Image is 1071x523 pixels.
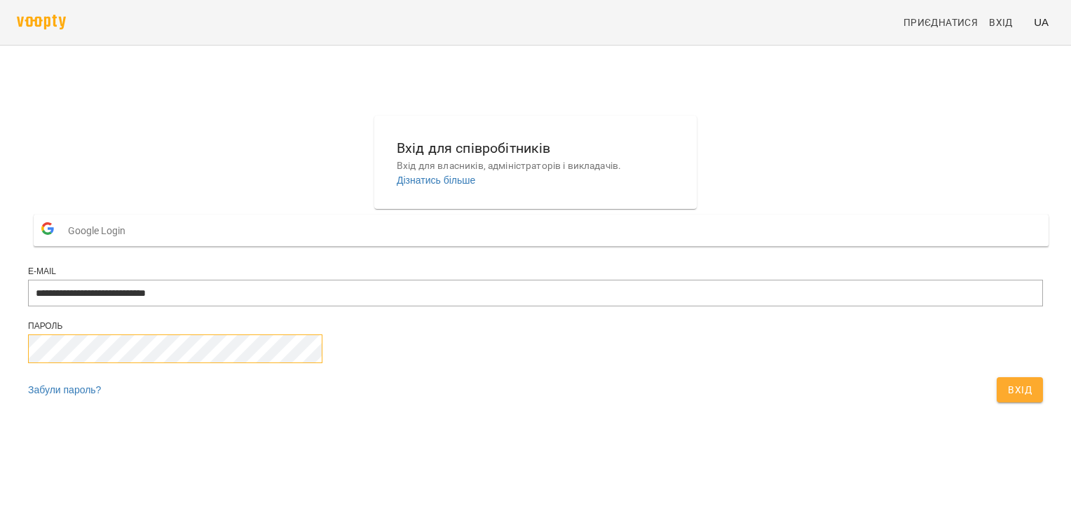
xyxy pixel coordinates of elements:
[983,10,1028,35] a: Вхід
[28,384,101,395] a: Забули пароль?
[898,10,983,35] a: Приєднатися
[1034,15,1049,29] span: UA
[28,320,1043,332] div: Пароль
[397,137,674,159] h6: Вхід для співробітників
[28,266,1043,278] div: E-mail
[397,159,674,173] p: Вхід для власників, адміністраторів і викладачів.
[903,14,978,31] span: Приєднатися
[1028,9,1054,35] button: UA
[989,14,1013,31] span: Вхід
[34,215,1049,246] button: Google Login
[397,175,475,186] a: Дізнатись більше
[1008,381,1032,398] span: Вхід
[386,126,685,198] button: Вхід для співробітниківВхід для власників, адміністраторів і викладачів.Дізнатись більше
[68,217,132,245] span: Google Login
[17,15,66,29] img: voopty.png
[997,377,1043,402] button: Вхід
